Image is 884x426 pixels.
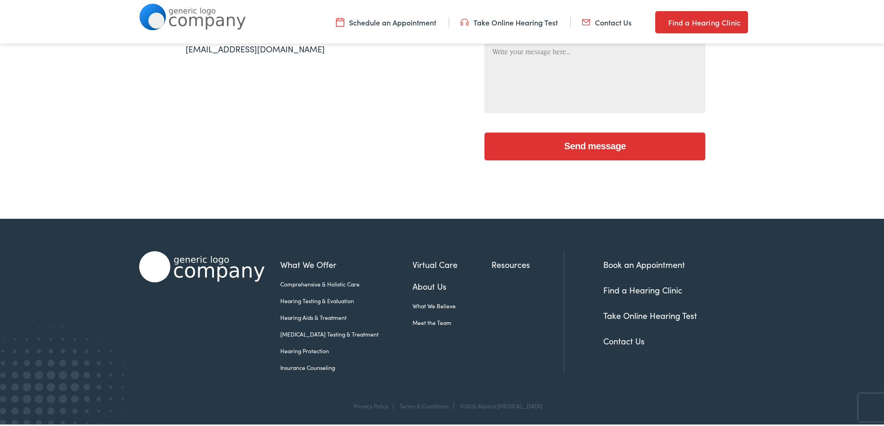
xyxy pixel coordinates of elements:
a: Schedule an Appointment [336,15,436,25]
a: Find a Hearing Clinic [655,9,748,32]
a: [EMAIL_ADDRESS][DOMAIN_NAME] [186,41,325,53]
a: Comprehensive & Holistic Care [280,278,413,286]
a: Privacy Policy [354,400,388,408]
a: Hearing Testing & Evaluation [280,295,413,303]
a: Contact Us [603,333,645,345]
img: Alpaca Audiology [139,249,265,280]
a: Book an Appointment [603,257,685,268]
a: Take Online Hearing Test [603,308,697,319]
img: utility icon [655,15,664,26]
a: What We Believe [413,300,491,308]
img: utility icon [582,15,590,25]
a: Hearing Protection [280,345,413,353]
a: Virtual Care [413,256,491,269]
img: utility icon [336,15,344,25]
a: Terms & Conditions [400,400,449,408]
a: Hearing Aids & Treatment [280,312,413,320]
a: [MEDICAL_DATA] Testing & Treatment [280,328,413,337]
a: Find a Hearing Clinic [603,282,682,294]
a: Resources [491,256,564,269]
a: Insurance Counseling [280,362,413,370]
div: ©2025 Alpaca [MEDICAL_DATA] [455,401,542,407]
a: What We Offer [280,256,413,269]
a: Take Online Hearing Test [460,15,558,25]
a: About Us [413,278,491,291]
input: Send message [484,131,705,159]
a: Contact Us [582,15,632,25]
a: Meet the Team [413,317,491,325]
img: utility icon [460,15,469,25]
